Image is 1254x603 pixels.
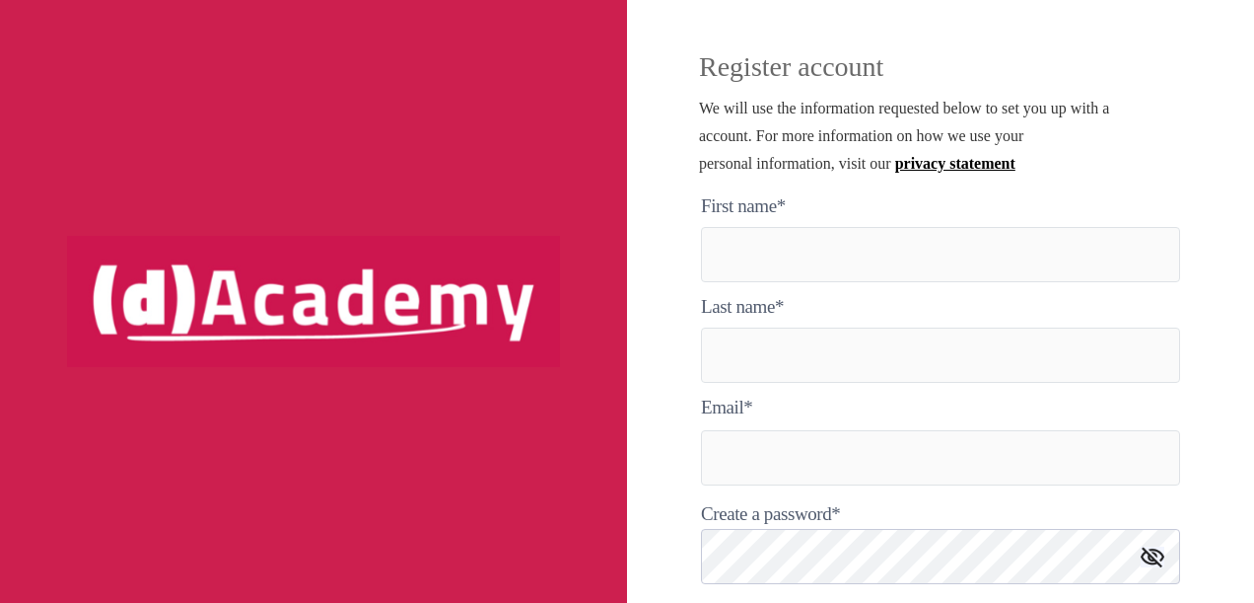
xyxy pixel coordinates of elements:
[67,236,560,366] img: logo
[699,55,1192,95] p: Register account
[895,155,1015,172] a: privacy statement
[699,100,1109,172] span: We will use the information requested below to set you up with a account. For more information on...
[1141,547,1164,567] img: icon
